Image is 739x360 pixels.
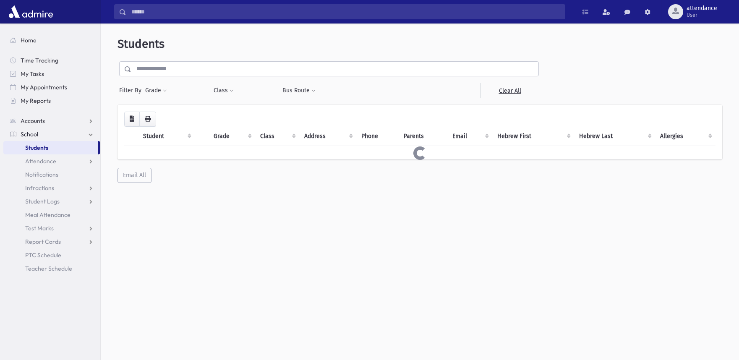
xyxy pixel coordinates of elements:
[3,154,100,168] a: Attendance
[25,198,60,205] span: Student Logs
[3,168,100,181] a: Notifications
[492,127,574,146] th: Hebrew First
[21,70,44,78] span: My Tasks
[118,37,165,51] span: Students
[21,130,38,138] span: School
[25,184,54,192] span: Infractions
[3,54,100,67] a: Time Tracking
[687,5,717,12] span: attendance
[25,251,61,259] span: PTC Schedule
[3,128,100,141] a: School
[655,127,715,146] th: Allergies
[21,97,51,104] span: My Reports
[25,157,56,165] span: Attendance
[3,222,100,235] a: Test Marks
[25,211,71,219] span: Meal Attendance
[255,127,299,146] th: Class
[7,3,55,20] img: AdmirePro
[356,127,399,146] th: Phone
[3,94,100,107] a: My Reports
[209,127,255,146] th: Grade
[25,224,54,232] span: Test Marks
[480,83,539,98] a: Clear All
[119,86,145,95] span: Filter By
[399,127,447,146] th: Parents
[25,144,48,151] span: Students
[145,83,167,98] button: Grade
[118,168,151,183] button: Email All
[138,127,194,146] th: Student
[447,127,492,146] th: Email
[3,195,100,208] a: Student Logs
[3,248,100,262] a: PTC Schedule
[3,262,100,275] a: Teacher Schedule
[3,81,100,94] a: My Appointments
[21,83,67,91] span: My Appointments
[299,127,356,146] th: Address
[3,208,100,222] a: Meal Attendance
[139,112,156,127] button: Print
[21,117,45,125] span: Accounts
[3,181,100,195] a: Infractions
[213,83,234,98] button: Class
[21,37,37,44] span: Home
[3,114,100,128] a: Accounts
[3,34,100,47] a: Home
[282,83,316,98] button: Bus Route
[126,4,565,19] input: Search
[25,171,58,178] span: Notifications
[25,238,61,245] span: Report Cards
[21,57,58,64] span: Time Tracking
[3,141,98,154] a: Students
[25,265,72,272] span: Teacher Schedule
[574,127,655,146] th: Hebrew Last
[687,12,717,18] span: User
[3,67,100,81] a: My Tasks
[124,112,140,127] button: CSV
[3,235,100,248] a: Report Cards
